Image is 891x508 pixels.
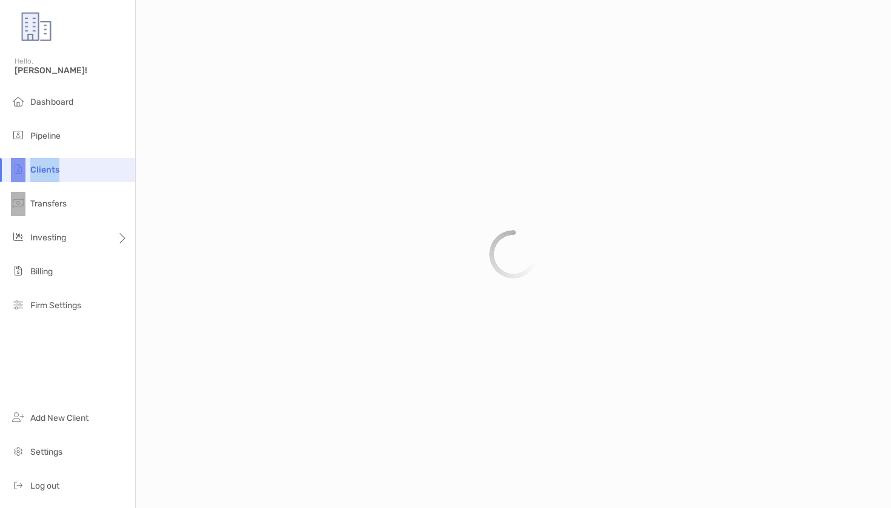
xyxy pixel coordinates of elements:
img: add_new_client icon [11,410,25,424]
img: dashboard icon [11,94,25,108]
span: Add New Client [30,413,88,423]
span: [PERSON_NAME]! [15,65,128,76]
img: investing icon [11,229,25,244]
span: Transfers [30,199,67,209]
span: Log out [30,481,59,491]
img: logout icon [11,478,25,492]
span: Clients [30,165,59,175]
img: firm-settings icon [11,297,25,312]
img: clients icon [11,162,25,176]
span: Pipeline [30,131,61,141]
span: Firm Settings [30,300,81,311]
img: transfers icon [11,196,25,210]
img: pipeline icon [11,128,25,142]
span: Investing [30,233,66,243]
img: Zoe Logo [15,5,58,48]
span: Billing [30,266,53,277]
span: Dashboard [30,97,73,107]
img: settings icon [11,444,25,458]
img: billing icon [11,263,25,278]
span: Settings [30,447,62,457]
